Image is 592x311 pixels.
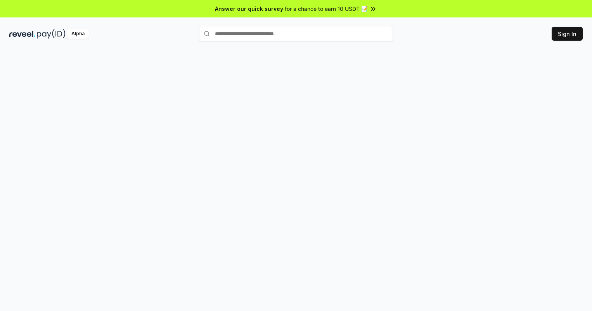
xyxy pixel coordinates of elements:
img: pay_id [37,29,66,39]
span: Answer our quick survey [215,5,283,13]
img: reveel_dark [9,29,35,39]
span: for a chance to earn 10 USDT 📝 [285,5,368,13]
button: Sign In [552,27,583,41]
div: Alpha [67,29,89,39]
